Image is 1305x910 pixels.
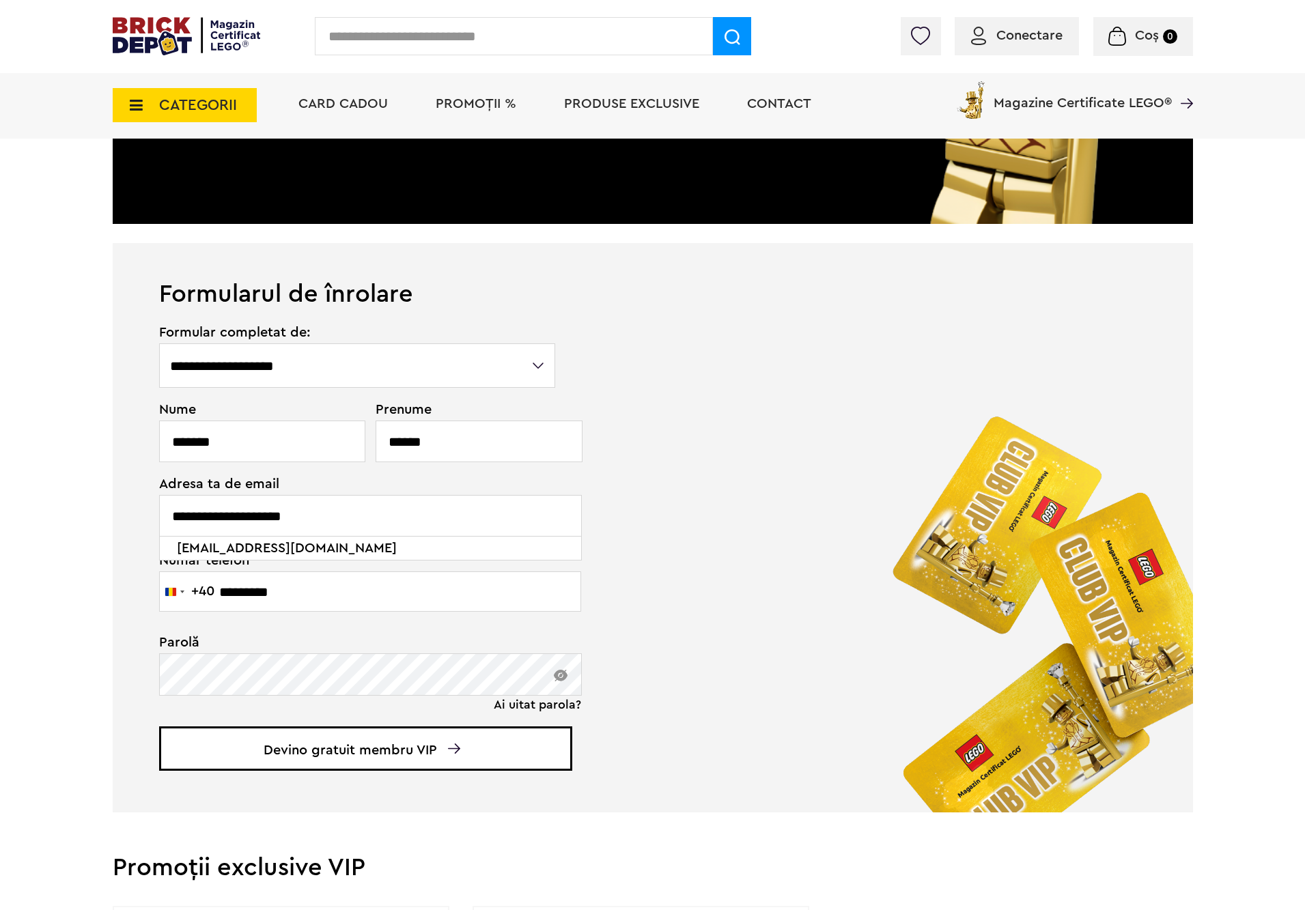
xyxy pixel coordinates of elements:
div: +40 [191,584,214,598]
span: Adresa ta de email [159,477,557,491]
span: Devino gratuit membru VIP [159,726,572,771]
h2: Promoții exclusive VIP [113,855,1193,880]
span: Prenume [376,403,557,416]
span: Conectare [996,29,1063,42]
a: PROMOȚII % [436,97,516,111]
small: 0 [1163,29,1177,44]
span: Parolă [159,636,557,649]
a: Ai uitat parola? [494,698,581,711]
button: Selected country [160,572,214,611]
span: Nume [159,403,359,416]
a: Contact [747,97,811,111]
a: Produse exclusive [564,97,699,111]
li: [EMAIL_ADDRESS][DOMAIN_NAME] [172,537,570,560]
img: Arrow%20-%20Down.svg [448,743,460,754]
span: Formular completat de: [159,326,557,339]
img: vip_page_image [870,393,1193,812]
a: Card Cadou [298,97,388,111]
span: Magazine Certificate LEGO® [994,79,1172,110]
span: CATEGORII [159,98,237,113]
a: Conectare [971,29,1063,42]
span: Coș [1135,29,1159,42]
h1: Formularul de înrolare [113,243,1193,307]
a: Magazine Certificate LEGO® [1172,79,1193,92]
